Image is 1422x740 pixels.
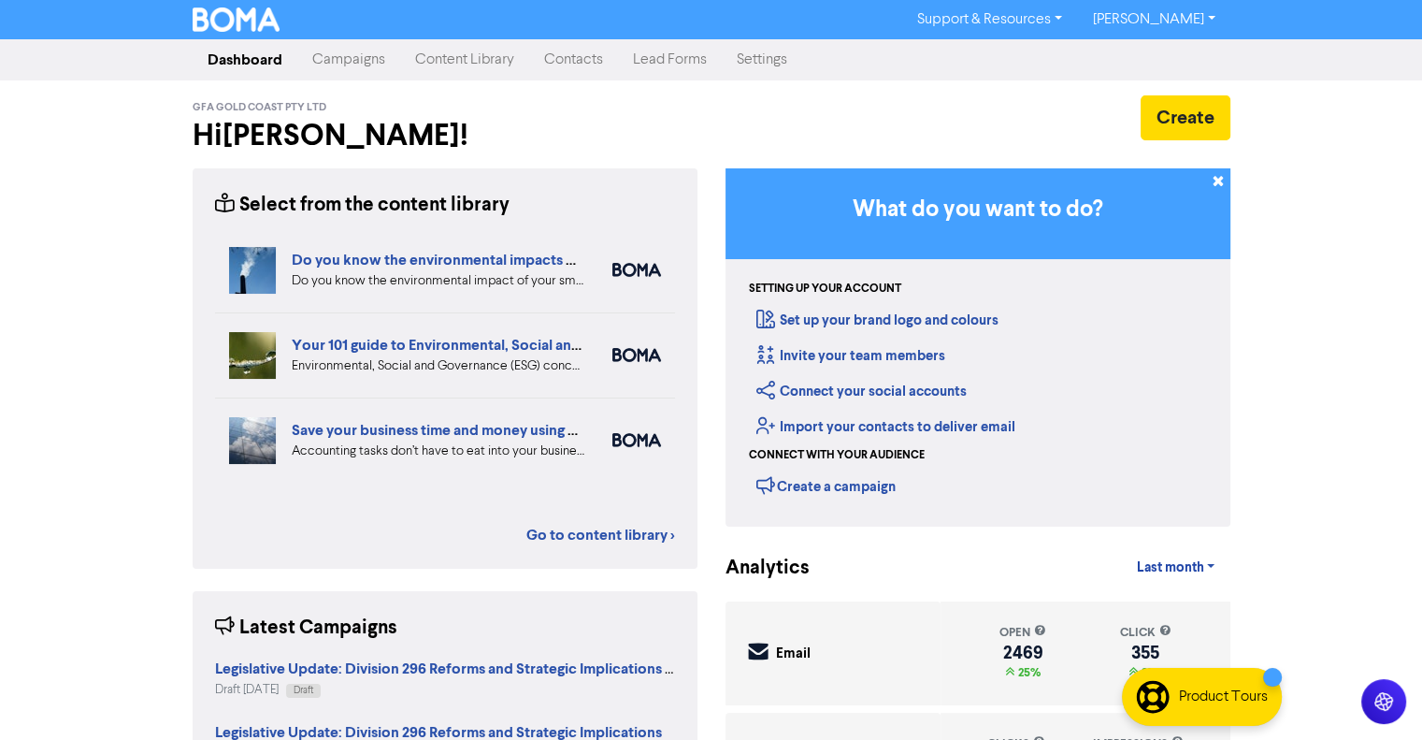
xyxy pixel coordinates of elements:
[612,433,661,447] img: boma_accounting
[529,41,618,79] a: Contacts
[193,7,280,32] img: BOMA Logo
[1077,5,1229,35] a: [PERSON_NAME]
[776,644,811,665] div: Email
[722,41,802,79] a: Settings
[756,347,945,365] a: Invite your team members
[292,442,584,461] div: Accounting tasks don’t have to eat into your business time. With the right cloud accounting softw...
[297,41,400,79] a: Campaigns
[215,660,750,678] strong: Legislative Update: Division 296 Reforms and Strategic Implications (Duplicated)
[215,191,510,220] div: Select from the content library
[193,118,697,153] h2: Hi [PERSON_NAME] !
[193,101,326,114] span: GFA Gold Coast Pty Ltd
[754,196,1202,224] h3: What do you want to do?
[292,271,584,291] div: Do you know the environmental impact of your small business? We highlight four ways you can under...
[292,336,706,355] a: Your 101 guide to Environmental, Social and Governance (ESG)
[749,447,925,464] div: Connect with your audience
[1141,95,1230,140] button: Create
[756,472,896,500] div: Create a campaign
[725,554,786,583] div: Analytics
[756,383,967,400] a: Connect your social accounts
[215,662,750,677] a: Legislative Update: Division 296 Reforms and Strategic Implications (Duplicated)
[1136,559,1203,576] span: Last month
[902,5,1077,35] a: Support & Resources
[215,614,397,643] div: Latest Campaigns
[294,686,313,695] span: Draft
[292,421,685,440] a: Save your business time and money using cloud accounting
[618,41,722,79] a: Lead Forms
[1119,624,1171,642] div: click
[756,312,998,329] a: Set up your brand logo and colours
[193,41,297,79] a: Dashboard
[526,524,675,546] a: Go to content library >
[1329,650,1422,740] iframe: Chat Widget
[749,281,901,297] div: Setting up your account
[292,356,584,376] div: Environmental, Social and Governance (ESG) concerns are a vital part of running a business. Our 1...
[292,251,682,269] a: Do you know the environmental impacts of your business?
[400,41,529,79] a: Content Library
[1014,665,1041,680] span: 25%
[612,263,661,277] img: boma
[215,681,675,699] div: Draft [DATE]
[725,168,1230,527] div: Getting Started in BOMA
[756,418,1015,436] a: Import your contacts to deliver email
[999,646,1046,660] div: 2469
[999,624,1046,642] div: open
[1137,665,1162,680] span: 22%
[612,348,661,362] img: boma
[1121,549,1229,587] a: Last month
[1119,646,1171,660] div: 355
